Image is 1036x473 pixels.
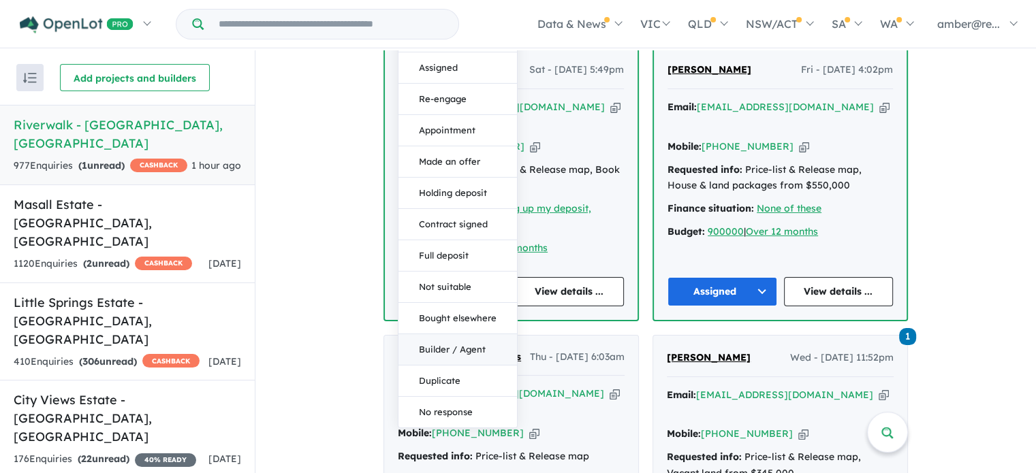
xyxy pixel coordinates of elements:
[746,225,818,238] a: Over 12 months
[784,277,894,306] a: View details ...
[83,257,129,270] strong: ( unread)
[87,257,92,270] span: 2
[14,195,241,250] h5: Masall Estate - [GEOGRAPHIC_DATA] , [GEOGRAPHIC_DATA]
[529,62,624,78] span: Sat - [DATE] 5:49pm
[668,225,705,238] strong: Budget:
[668,202,754,214] strong: Finance situation:
[667,350,751,366] a: [PERSON_NAME]
[398,84,517,115] button: Re-engage
[79,355,137,368] strong: ( unread)
[667,427,701,440] strong: Mobile:
[14,354,200,370] div: 410 Enquir ies
[798,427,809,441] button: Copy
[191,159,241,172] span: 1 hour ago
[208,355,241,368] span: [DATE]
[697,101,874,113] a: [EMAIL_ADDRESS][DOMAIN_NAME]
[701,427,793,440] a: [PHONE_NUMBER]
[398,448,625,465] div: Price-list & Release map
[398,427,432,439] strong: Mobile:
[78,453,129,465] strong: ( unread)
[398,20,518,428] div: Unread
[790,350,894,366] span: Wed - [DATE] 11:52pm
[668,140,702,152] strong: Mobile:
[668,162,893,195] div: Price-list & Release map, House & land packages from $550,000
[610,387,620,401] button: Copy
[206,10,456,39] input: Try estate name, suburb, builder or developer
[14,256,192,272] div: 1120 Enquir ies
[142,354,200,368] span: CASHBACK
[879,388,889,402] button: Copy
[398,209,517,240] button: Contract signed
[398,115,517,146] button: Appointment
[668,163,742,176] strong: Requested info:
[60,64,210,91] button: Add projects and builders
[668,224,893,240] div: |
[23,73,37,83] img: sort.svg
[529,426,539,440] button: Copy
[14,158,187,174] div: 977 Enquir ies
[81,453,92,465] span: 22
[135,257,192,270] span: CASHBACK
[668,101,697,113] strong: Email:
[208,257,241,270] span: [DATE]
[696,389,873,401] a: [EMAIL_ADDRESS][DOMAIN_NAME]
[398,303,517,334] button: Bought elsewhere
[530,349,625,365] span: Thu - [DATE] 6:03am
[398,334,517,365] button: Builder / Agent
[799,140,809,154] button: Copy
[757,202,821,214] a: None of these
[899,328,916,345] span: 1
[530,140,540,154] button: Copy
[702,140,794,152] a: [PHONE_NUMBER]
[667,451,742,463] strong: Requested info:
[14,293,241,348] h5: Little Springs Estate - [GEOGRAPHIC_DATA] , [GEOGRAPHIC_DATA]
[432,427,524,439] a: [PHONE_NUMBER]
[937,17,1000,31] span: amber@re...
[708,225,744,238] a: 900000
[667,389,696,401] strong: Email:
[14,391,241,446] h5: City Views Estate - [GEOGRAPHIC_DATA] , [GEOGRAPHIC_DATA]
[14,451,196,468] div: 176 Enquir ies
[14,116,241,152] h5: Riverwalk - [GEOGRAPHIC_DATA] , [GEOGRAPHIC_DATA]
[20,16,134,33] img: Openlot PRO Logo White
[78,159,125,172] strong: ( unread)
[398,178,517,209] button: Holding deposit
[82,159,87,172] span: 1
[135,453,196,467] span: 40 % READY
[667,351,751,363] span: [PERSON_NAME]
[398,52,517,84] button: Assigned
[398,272,517,303] button: Not suitable
[668,277,777,306] button: Assigned
[82,355,99,368] span: 306
[398,240,517,272] button: Full deposit
[515,277,625,306] a: View details ...
[398,146,517,178] button: Made an offer
[398,397,517,427] button: No response
[130,159,187,172] span: CASHBACK
[398,365,517,397] button: Duplicate
[879,100,890,114] button: Copy
[610,100,621,114] button: Copy
[801,62,893,78] span: Fri - [DATE] 4:02pm
[208,453,241,465] span: [DATE]
[899,327,916,345] a: 1
[668,62,751,78] a: [PERSON_NAME]
[398,450,473,462] strong: Requested info:
[668,63,751,76] span: [PERSON_NAME]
